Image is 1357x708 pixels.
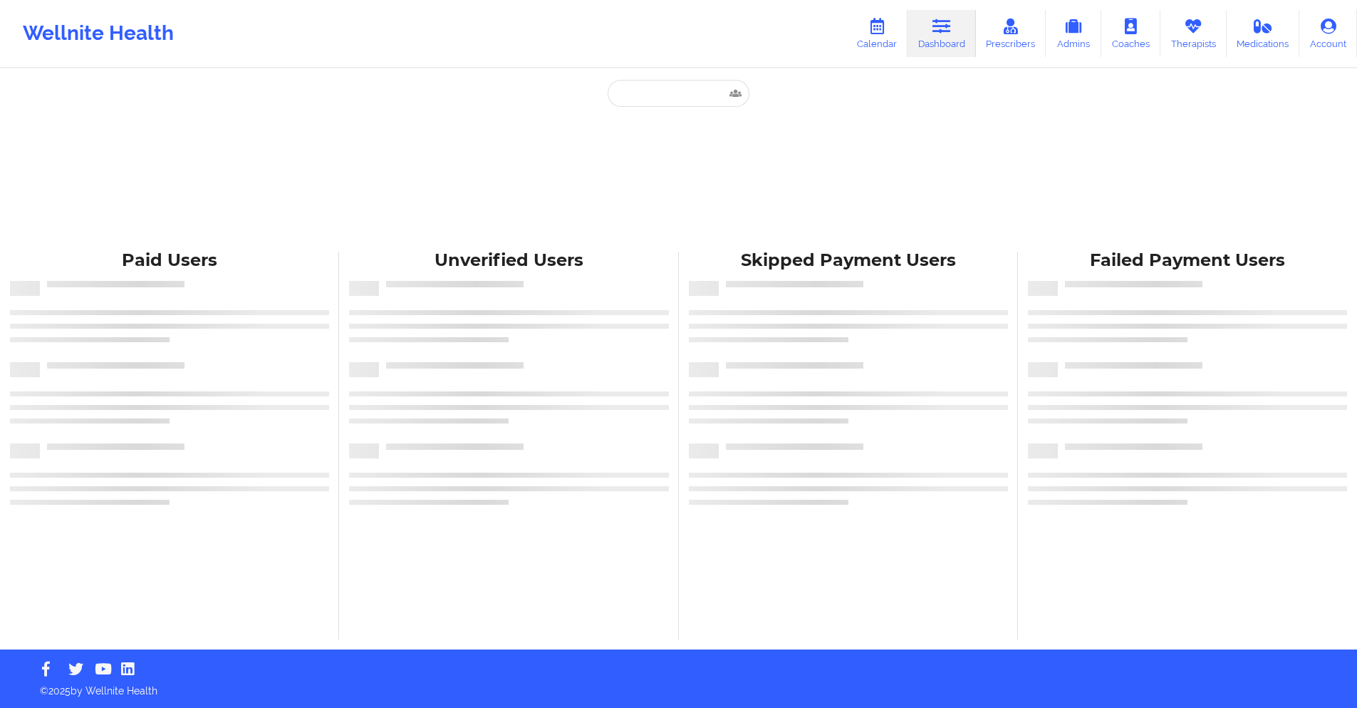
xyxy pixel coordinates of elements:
[908,10,976,57] a: Dashboard
[30,674,1327,698] p: © 2025 by Wellnite Health
[10,250,329,272] div: Paid Users
[1028,250,1347,272] div: Failed Payment Users
[1227,10,1300,57] a: Medications
[1160,10,1227,57] a: Therapists
[1299,10,1357,57] a: Account
[846,10,908,57] a: Calendar
[1046,10,1101,57] a: Admins
[689,250,1008,272] div: Skipped Payment Users
[1101,10,1160,57] a: Coaches
[349,250,668,272] div: Unverified Users
[976,10,1046,57] a: Prescribers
